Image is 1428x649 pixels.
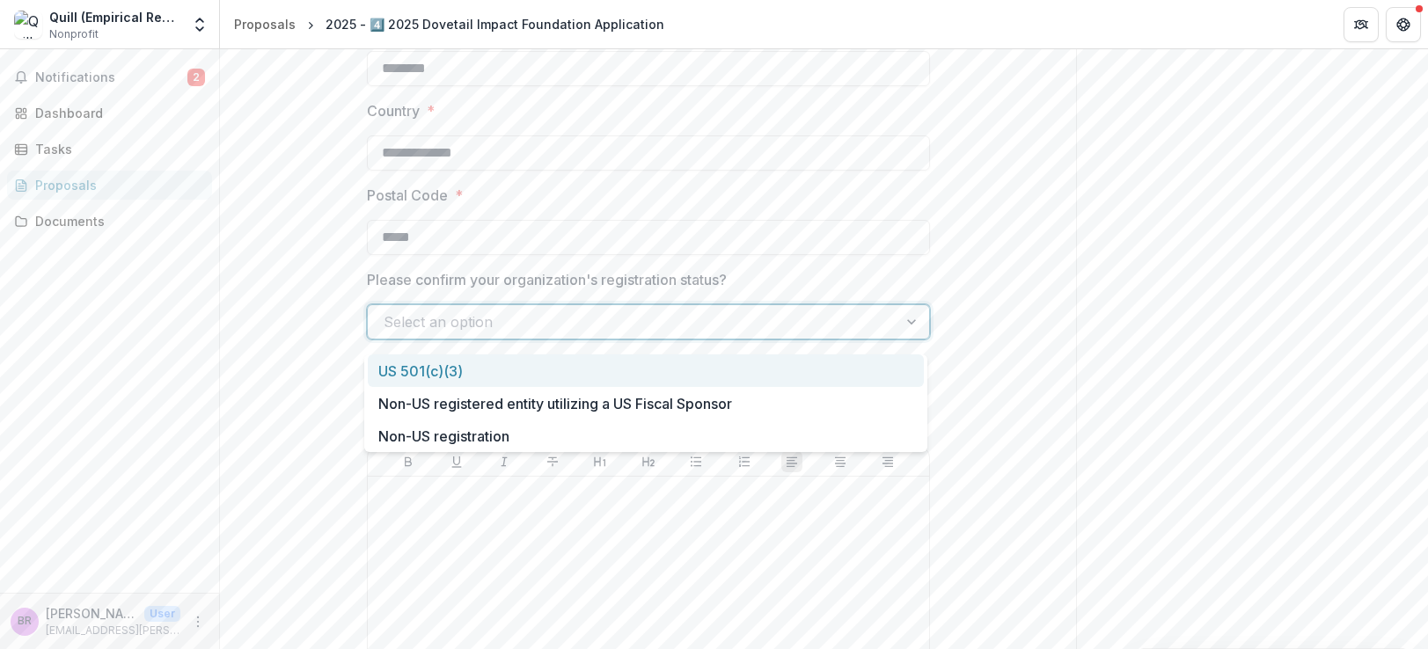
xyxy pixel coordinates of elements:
[35,70,187,85] span: Notifications
[446,451,467,472] button: Underline
[7,135,212,164] a: Tasks
[494,451,515,472] button: Italicize
[368,354,924,387] div: US 501(c)(3)
[638,451,659,472] button: Heading 2
[187,611,209,632] button: More
[398,451,419,472] button: Bold
[35,104,198,122] div: Dashboard
[877,451,898,472] button: Align Right
[7,63,212,91] button: Notifications2
[46,604,137,623] p: [PERSON_NAME]
[364,354,927,452] div: Select options list
[368,419,924,452] div: Non-US registration
[590,451,611,472] button: Heading 1
[685,451,707,472] button: Bullet List
[1344,7,1379,42] button: Partners
[367,185,448,206] p: Postal Code
[781,451,802,472] button: Align Left
[18,616,32,627] div: Bebe Ryan
[144,606,180,622] p: User
[734,451,755,472] button: Ordered List
[367,269,727,290] p: Please confirm your organization's registration status?
[830,451,851,472] button: Align Center
[187,7,212,42] button: Open entity switcher
[49,8,180,26] div: Quill (Empirical Resolutions, Inc).
[35,176,198,194] div: Proposals
[542,451,563,472] button: Strike
[368,387,924,419] div: Non-US registered entity utilizing a US Fiscal Sponsor
[35,212,198,230] div: Documents
[46,623,180,638] p: [EMAIL_ADDRESS][PERSON_NAME][DOMAIN_NAME]
[1386,7,1421,42] button: Get Help
[234,15,296,33] div: Proposals
[326,15,664,33] div: 2025 - 4️⃣ 2025 Dovetail Impact Foundation Application
[35,140,198,158] div: Tasks
[7,98,212,128] a: Dashboard
[187,69,205,86] span: 2
[14,11,42,39] img: Quill (Empirical Resolutions, Inc).
[7,171,212,200] a: Proposals
[227,11,303,37] a: Proposals
[49,26,99,42] span: Nonprofit
[227,11,671,37] nav: breadcrumb
[367,100,420,121] p: Country
[7,207,212,236] a: Documents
